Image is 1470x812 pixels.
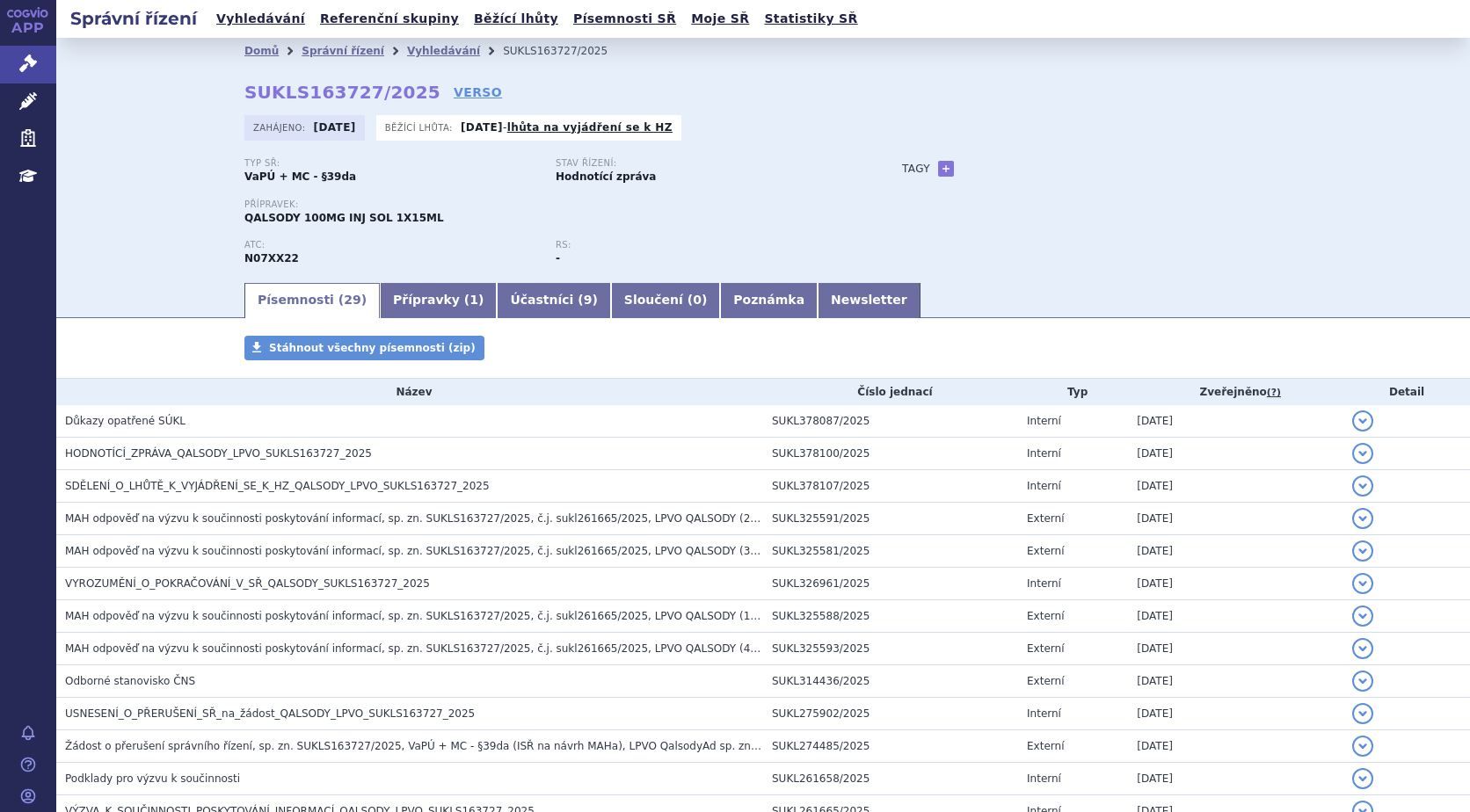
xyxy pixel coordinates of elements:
td: [DATE] [1128,665,1343,698]
td: SUKL261658/2025 [763,763,1018,795]
th: Číslo jednací [763,379,1018,405]
td: SUKL274485/2025 [763,730,1018,763]
span: Externí [1027,675,1064,687]
span: 9 [584,293,593,307]
span: Běžící lhůta: [385,120,456,134]
td: SUKL325591/2025 [763,503,1018,535]
td: SUKL314436/2025 [763,665,1018,698]
span: Externí [1027,512,1064,525]
td: [DATE] [1128,698,1343,730]
a: lhůta na vyjádření se k HZ [507,121,673,134]
td: [DATE] [1128,535,1343,568]
a: Písemnosti SŘ [568,7,681,31]
p: RS: [556,240,849,250]
button: detail [1352,671,1373,692]
span: Interní [1027,707,1061,720]
td: [DATE] [1128,470,1343,503]
th: Zveřejněno [1128,379,1343,405]
button: detail [1352,605,1373,627]
a: Statistiky SŘ [759,7,862,31]
button: detail [1352,638,1373,659]
a: Domů [244,45,279,57]
a: Přípravky (1) [380,283,497,318]
span: MAH odpověď na výzvu k součinnosti poskytování informací, sp. zn. SUKLS163727/2025, č.j. sukl2616... [65,512,816,525]
td: SUKL325588/2025 [763,600,1018,633]
strong: Hodnotící zpráva [556,170,656,183]
button: detail [1352,508,1373,529]
span: Externí [1027,545,1064,557]
span: MAH odpověď na výzvu k součinnosti poskytování informací, sp. zn. SUKLS163727/2025, č.j. sukl2616... [65,610,1097,622]
strong: VaPÚ + MC - §39da [244,170,356,183]
span: QALSODY 100MG INJ SOL 1X15ML [244,212,444,224]
li: SUKLS163727/2025 [503,38,630,64]
button: detail [1352,736,1373,757]
a: Poznámka [720,283,818,318]
td: SUKL378087/2025 [763,405,1018,438]
button: detail [1352,703,1373,724]
span: MAH odpověď na výzvu k součinnosti poskytování informací, sp. zn. SUKLS163727/2025, č.j. sukl2616... [65,642,1097,655]
button: detail [1352,540,1373,562]
th: Název [56,379,763,405]
button: detail [1352,443,1373,464]
p: ATC: [244,240,538,250]
td: SUKL275902/2025 [763,698,1018,730]
span: Externí [1027,642,1064,655]
p: Typ SŘ: [244,158,538,169]
p: Přípravek: [244,199,867,210]
span: Podklady pro výzvu k součinnosti [65,772,240,785]
a: Moje SŘ [686,7,754,31]
span: USNESENÍ_O_PŘERUŠENÍ_SŘ_na_žádost_QALSODY_LPVO_SUKLS163727_2025 [65,707,475,720]
span: Interní [1027,415,1061,427]
p: - [461,120,673,134]
span: Žádost o přerušení správního řízení, sp. zn. SUKLS163727/2025, VaPÚ + MC - §39da (ISŘ na návrh MA... [65,740,862,752]
span: 29 [344,293,360,307]
strong: - [556,252,560,265]
a: Správní řízení [302,45,384,57]
span: MAH odpověď na výzvu k součinnosti poskytování informací, sp. zn. SUKLS163727/2025, č.j. sukl2616... [65,545,816,557]
a: Účastníci (9) [497,283,610,318]
abbr: (?) [1267,387,1281,399]
strong: TOFERSEN [244,252,299,265]
strong: [DATE] [461,121,503,134]
p: Stav řízení: [556,158,849,169]
a: Referenční skupiny [315,7,464,31]
span: 0 [693,293,702,307]
span: Interní [1027,447,1061,460]
span: Stáhnout všechny písemnosti (zip) [269,342,476,354]
h3: Tagy [902,158,930,179]
span: VYROZUMĚNÍ_O_POKRAČOVÁNÍ_V_SŘ_QALSODY_SUKLS163727_2025 [65,577,430,590]
td: [DATE] [1128,730,1343,763]
span: Interní [1027,577,1061,590]
th: Typ [1018,379,1128,405]
span: 1 [469,293,478,307]
td: [DATE] [1128,633,1343,665]
td: SUKL325581/2025 [763,535,1018,568]
span: Důkazy opatřené SÚKL [65,415,186,427]
strong: SUKLS163727/2025 [244,82,440,103]
th: Detail [1343,379,1470,405]
button: detail [1352,475,1373,497]
span: Zahájeno: [253,120,309,134]
td: SUKL326961/2025 [763,568,1018,600]
span: Interní [1027,480,1061,492]
span: SDĚLENÍ_O_LHŮTĚ_K_VYJÁDŘENÍ_SE_K_HZ_QALSODY_LPVO_SUKLS163727_2025 [65,480,490,492]
td: [DATE] [1128,763,1343,795]
td: SUKL378107/2025 [763,470,1018,503]
td: [DATE] [1128,438,1343,470]
h2: Správní řízení [56,6,211,31]
a: Vyhledávání [211,7,310,31]
button: detail [1352,573,1373,594]
span: Interní [1027,772,1061,785]
strong: [DATE] [314,121,356,134]
button: detail [1352,410,1373,431]
td: SUKL325593/2025 [763,633,1018,665]
td: [DATE] [1128,503,1343,535]
a: + [938,161,954,177]
button: detail [1352,768,1373,789]
a: Sloučení (0) [611,283,720,318]
td: [DATE] [1128,568,1343,600]
a: Newsletter [818,283,921,318]
td: [DATE] [1128,600,1343,633]
a: Běžící lhůty [469,7,564,31]
a: Písemnosti (29) [244,283,380,318]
